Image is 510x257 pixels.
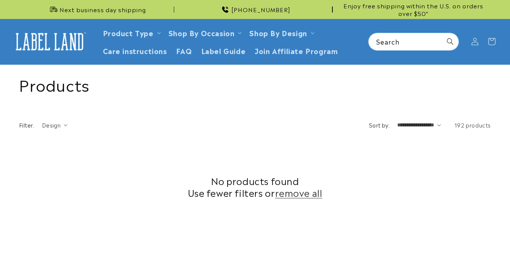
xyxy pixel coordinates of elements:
a: Care instructions [98,42,172,59]
span: Join Affiliate Program [255,46,338,55]
summary: Shop By Design [245,24,317,42]
a: Product Type [103,27,154,38]
span: Shop By Occasion [168,28,235,37]
h2: Filter: [19,121,34,129]
h2: No products found Use fewer filters or [19,175,491,198]
img: Label Land [11,30,88,53]
summary: Design (0 selected) [42,121,67,129]
a: Shop By Design [249,27,307,38]
summary: Shop By Occasion [164,24,245,42]
span: 192 products [454,121,491,129]
a: Label Land [9,27,91,56]
h1: Products [19,74,491,94]
span: Enjoy free shipping within the U.S. on orders over $50* [336,2,491,17]
span: Label Guide [201,46,246,55]
a: Join Affiliate Program [250,42,342,59]
span: Care instructions [103,46,167,55]
span: [PHONE_NUMBER] [231,6,290,13]
label: Sort by: [369,121,390,129]
a: remove all [275,187,322,198]
a: Label Guide [197,42,250,59]
span: FAQ [176,46,192,55]
span: Next business day shipping [59,6,146,13]
span: Design [42,121,61,129]
button: Search [442,33,459,50]
summary: Product Type [98,24,164,42]
a: FAQ [172,42,197,59]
